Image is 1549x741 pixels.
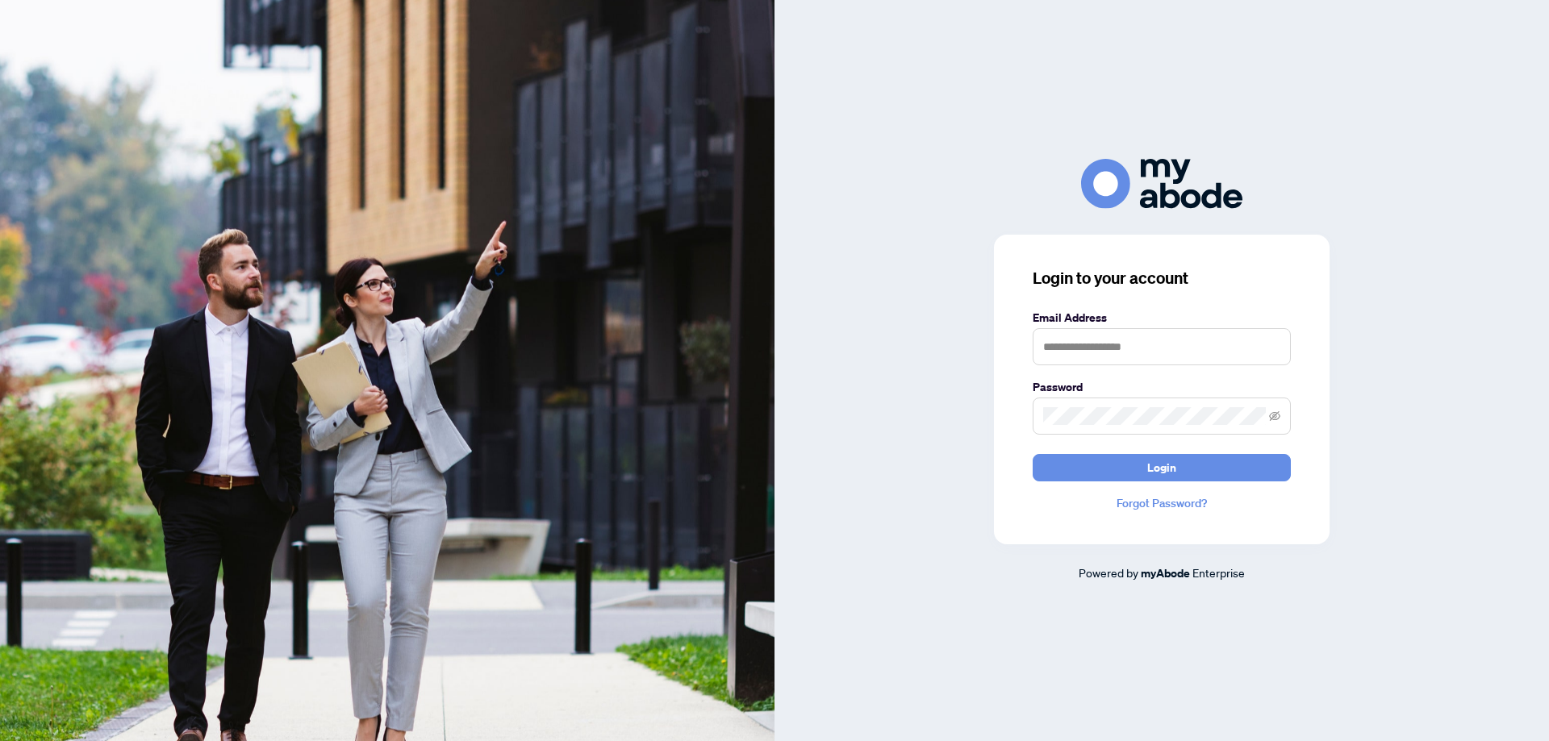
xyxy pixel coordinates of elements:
[1147,455,1176,481] span: Login
[1033,454,1291,481] button: Login
[1141,564,1190,582] a: myAbode
[1033,378,1291,396] label: Password
[1269,410,1280,422] span: eye-invisible
[1033,494,1291,512] a: Forgot Password?
[1033,309,1291,327] label: Email Address
[1192,565,1245,580] span: Enterprise
[1081,159,1242,208] img: ma-logo
[1033,267,1291,289] h3: Login to your account
[1079,565,1138,580] span: Powered by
